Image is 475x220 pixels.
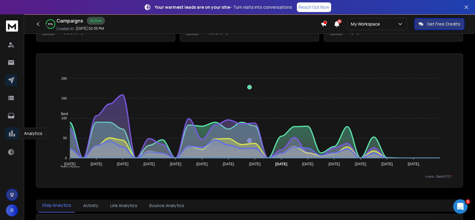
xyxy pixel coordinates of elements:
[302,162,313,166] tspan: [DATE]
[56,165,80,170] span: Total Opens
[275,162,287,166] tspan: [DATE]
[155,4,292,10] p: – Turn visits into conversations
[408,162,419,166] tspan: [DATE]
[65,156,67,160] tspan: 0
[297,2,331,12] a: Reach Out Now
[249,162,260,166] tspan: [DATE]
[465,199,470,204] span: 1
[90,162,102,166] tspan: [DATE]
[6,204,18,216] button: R
[355,162,366,166] tspan: [DATE]
[351,21,382,27] p: My Workspace
[61,116,67,120] tspan: 100
[299,4,329,10] p: Reach Out Now
[48,22,53,26] p: 85 %
[64,162,75,166] tspan: [DATE]
[56,112,68,116] span: Sent
[56,17,83,24] h1: Campaigns
[146,199,188,212] button: Bounce Analytics
[38,199,75,212] button: Step Analytics
[56,26,75,31] p: Created At:
[381,162,393,166] tspan: [DATE]
[337,19,342,23] span: 50
[61,96,67,100] tspan: 150
[6,20,18,32] img: logo
[87,17,105,25] div: Active
[143,162,155,166] tspan: [DATE]
[155,4,230,10] strong: Your warmest leads are on your site
[63,136,67,140] tspan: 50
[453,199,467,214] iframe: Intercom live chat
[61,77,67,80] tspan: 200
[107,199,141,212] button: Link Analytics
[80,199,102,212] button: Activity
[427,21,460,27] p: Get Free Credits
[117,162,128,166] tspan: [DATE]
[196,162,208,166] tspan: [DATE]
[20,128,46,139] div: Analytics
[223,162,234,166] tspan: [DATE]
[414,18,464,30] button: Get Free Credits
[170,162,181,166] tspan: [DATE]
[76,26,104,31] p: [DATE] 02:35 PM
[328,162,340,166] tspan: [DATE]
[46,174,453,179] p: x-axis : Date(UTC)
